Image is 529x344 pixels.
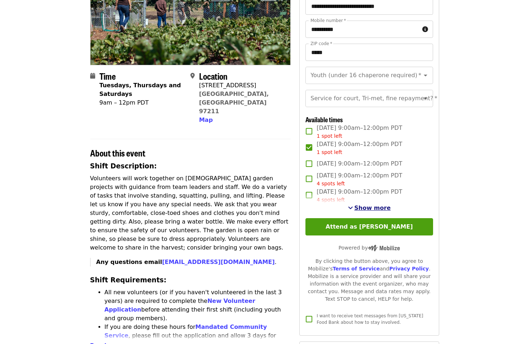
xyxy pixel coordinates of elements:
strong: Shift Description: [90,162,157,170]
label: Mobile number [310,18,346,23]
span: Show more [354,204,391,211]
span: 1 spot left [317,133,342,139]
strong: Tuesdays, Thursdays and Saturdays [100,82,181,97]
span: About this event [90,146,145,159]
p: Volunteers will work together on [DEMOGRAPHIC_DATA] garden projects with guidance from team leade... [90,174,291,252]
strong: Any questions email [96,259,275,265]
span: Map [199,116,213,123]
input: Mobile number [305,21,419,38]
button: Open [420,70,431,80]
span: [DATE] 9:00am–12:00pm PDT [317,188,402,204]
i: calendar icon [90,72,95,79]
button: Map [199,116,213,124]
i: map-marker-alt icon [190,72,195,79]
button: Open [420,93,431,103]
span: [DATE] 9:00am–12:00pm PDT [317,159,402,168]
span: Powered by [339,245,400,251]
a: Privacy Policy [389,266,429,272]
li: All new volunteers (or if you haven't volunteered in the last 3 years) are required to complete t... [105,288,291,323]
span: I want to receive text messages from [US_STATE] Food Bank about how to stay involved. [317,313,423,325]
p: . [96,258,291,266]
span: Time [100,70,116,82]
span: 4 spots left [317,197,345,203]
span: [DATE] 9:00am–12:00pm PDT [317,140,402,156]
i: circle-info icon [422,26,428,33]
a: [EMAIL_ADDRESS][DOMAIN_NAME] [162,259,274,265]
span: Location [199,70,228,82]
div: 9am – 12pm PDT [100,98,185,107]
input: ZIP code [305,44,433,61]
button: Attend as [PERSON_NAME] [305,218,433,235]
div: By clicking the button above, you agree to Mobilize's and . Mobilize is a service provider and wi... [305,257,433,303]
span: [DATE] 9:00am–12:00pm PDT [317,171,402,188]
a: [GEOGRAPHIC_DATA], [GEOGRAPHIC_DATA] 97211 [199,91,269,115]
label: ZIP code [310,41,332,46]
a: Terms of Service [332,266,380,272]
span: 1 spot left [317,149,342,155]
span: 4 spots left [317,181,345,186]
div: [STREET_ADDRESS] [199,81,285,90]
a: New Volunteer Application [105,297,255,313]
span: [DATE] 9:00am–12:00pm PDT [317,124,402,140]
img: Powered by Mobilize [368,245,400,251]
strong: Shift Requirements: [90,276,167,284]
button: See more timeslots [348,204,391,212]
span: Available times [305,115,343,124]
